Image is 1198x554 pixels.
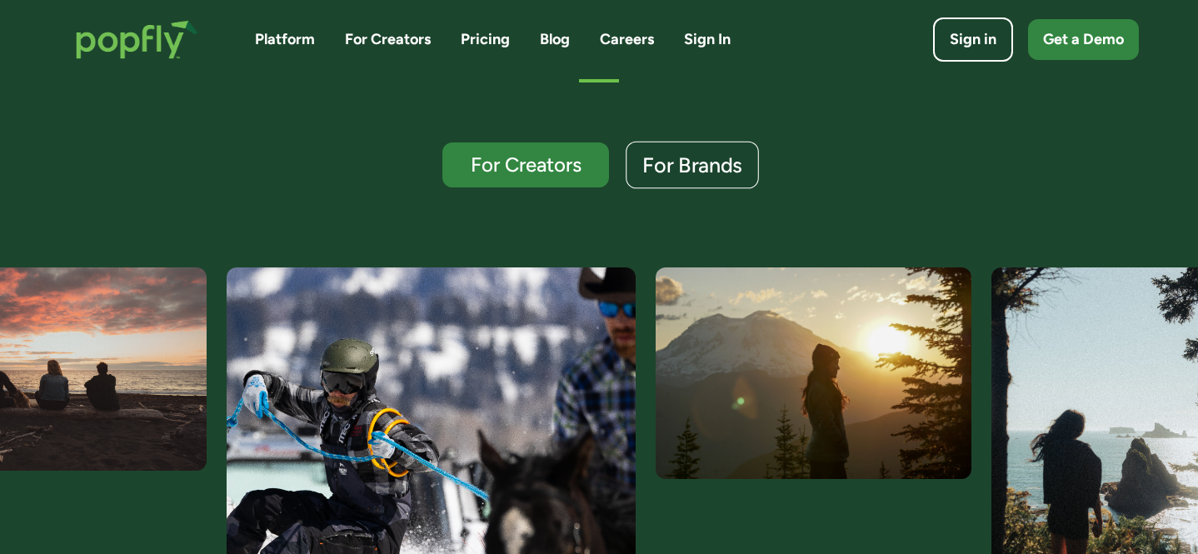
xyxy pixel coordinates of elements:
div: Sign in [950,29,996,50]
div: For Creators [457,154,594,175]
a: Blog [540,29,570,50]
a: Sign In [684,29,731,50]
a: For Creators [345,29,431,50]
a: Get a Demo [1028,19,1139,60]
a: For Creators [442,142,609,187]
a: Sign in [933,17,1013,62]
a: Careers [600,29,654,50]
a: For Brands [626,142,759,189]
a: Pricing [461,29,510,50]
a: home [59,3,215,76]
a: Platform [255,29,315,50]
div: Get a Demo [1043,29,1124,50]
div: For Brands [642,155,742,177]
